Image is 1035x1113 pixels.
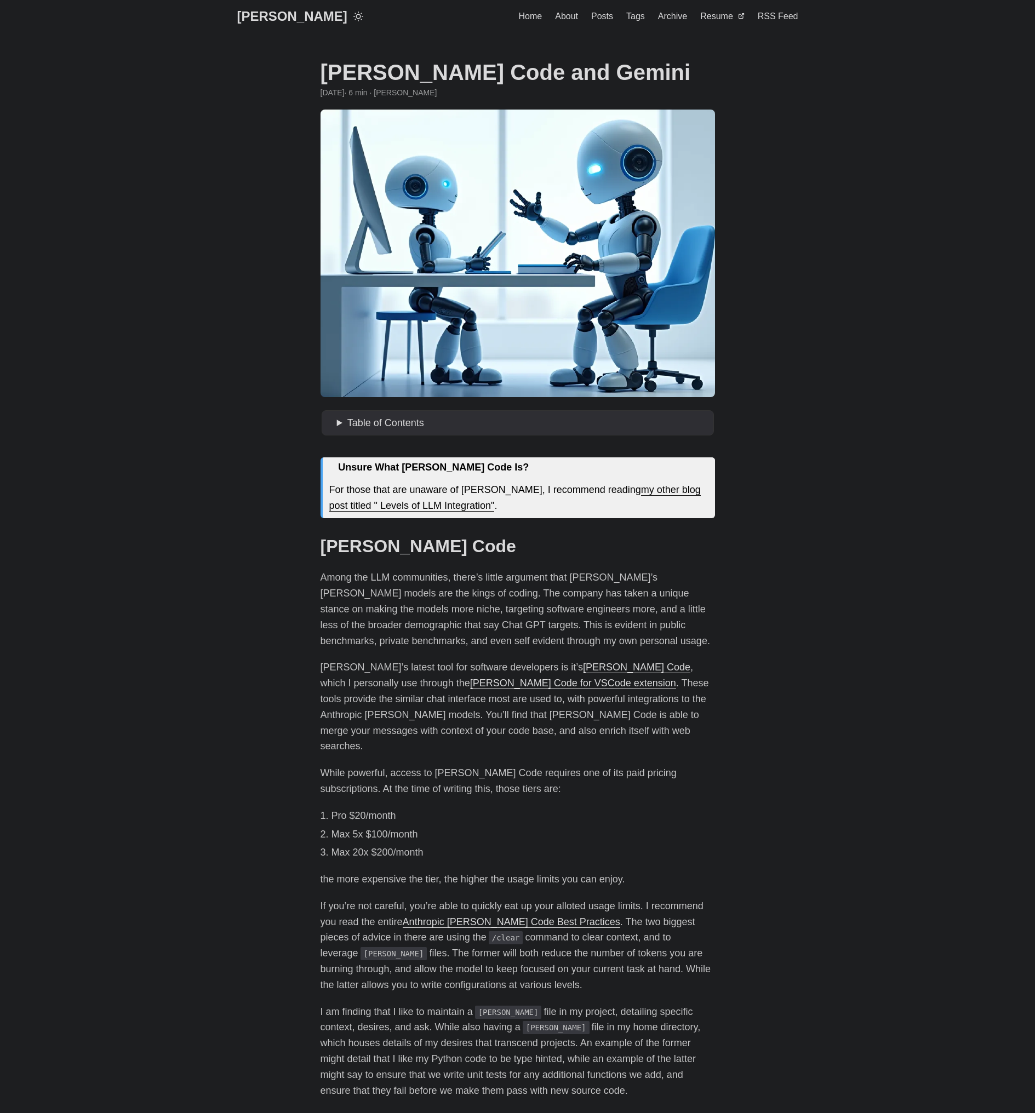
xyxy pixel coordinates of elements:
span: Table of Contents [347,417,424,428]
span: About [555,12,578,21]
summary: Table of Contents [337,415,710,431]
div: Unsure What [PERSON_NAME] Code Is? [323,457,715,478]
div: · 6 min · [PERSON_NAME] [321,87,715,99]
p: Among the LLM communities, there’s little argument that [PERSON_NAME]’s [PERSON_NAME] models are ... [321,570,715,649]
span: Home [519,12,542,21]
li: Pro $20/month [331,808,715,824]
p: While powerful, access to [PERSON_NAME] Code requires one of its paid pricing subscriptions. At t... [321,765,715,797]
p: [PERSON_NAME]’s latest tool for software developers is it’s , which I personally use through the ... [321,659,715,754]
span: RSS Feed [758,12,798,21]
code: [PERSON_NAME] [523,1021,590,1034]
p: the more expensive the tier, the higher the usage limits you can enjoy. [321,871,715,887]
li: Max 20x $200/month [331,845,715,860]
p: If you’re not careful, you’re able to quickly eat up your alloted usage limits. I recommend you r... [321,898,715,993]
li: Max 5x $100/month [331,827,715,842]
p: I am finding that I like to maintain a file in my project, detailing specific context, desires, a... [321,1004,715,1099]
span: Tags [626,12,645,21]
h1: [PERSON_NAME] Code and Gemini [321,59,715,85]
span: Resume [700,12,733,21]
code: /clear [489,931,523,944]
a: Anthropic [PERSON_NAME] Code Best Practices [403,916,620,927]
code: [PERSON_NAME] [475,1006,542,1019]
div: For those that are unaware of [PERSON_NAME], I recommend reading . [329,478,708,518]
span: Posts [591,12,613,21]
code: [PERSON_NAME] [361,947,427,960]
span: Archive [658,12,687,21]
h2: [PERSON_NAME] Code [321,536,715,556]
span: 2025-07-21 11:27:47 -0400 -0400 [321,87,345,99]
a: [PERSON_NAME] Code for VSCode extension [470,678,676,689]
a: [PERSON_NAME] Code [583,662,690,673]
